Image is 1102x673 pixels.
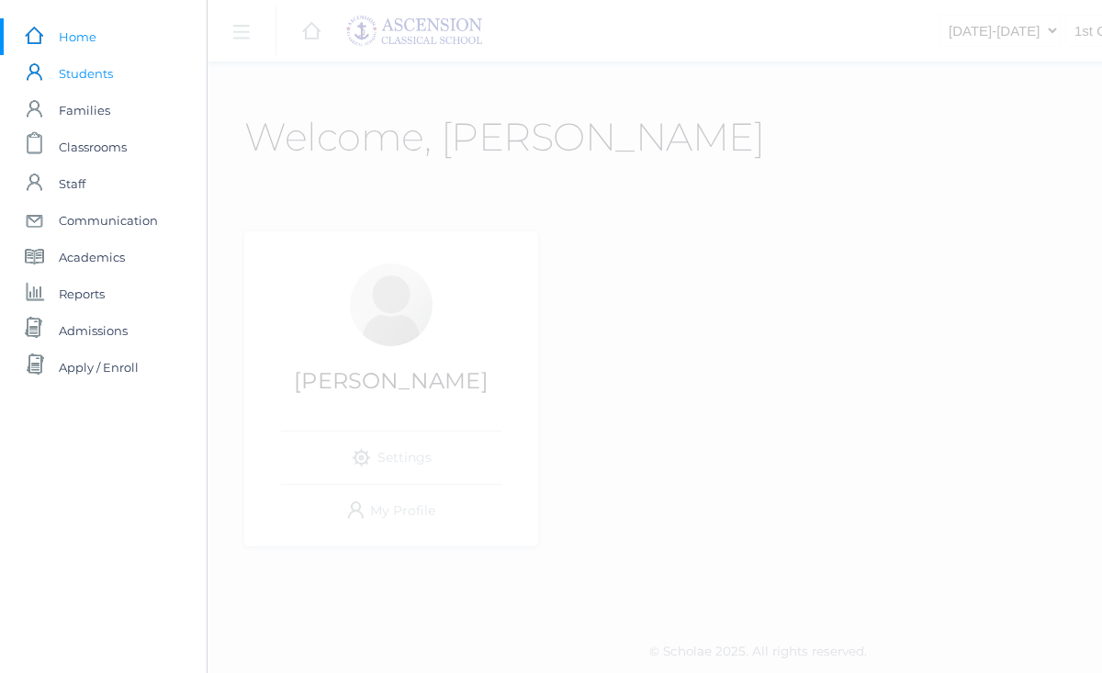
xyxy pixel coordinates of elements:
span: Home [59,18,96,55]
span: Admissions [59,312,128,349]
span: Apply / Enroll [59,349,139,386]
span: Academics [59,239,125,275]
span: Families [59,92,110,129]
span: Students [59,55,113,92]
span: Communication [59,202,158,239]
span: Staff [59,165,85,202]
span: Classrooms [59,129,127,165]
span: Reports [59,275,105,312]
